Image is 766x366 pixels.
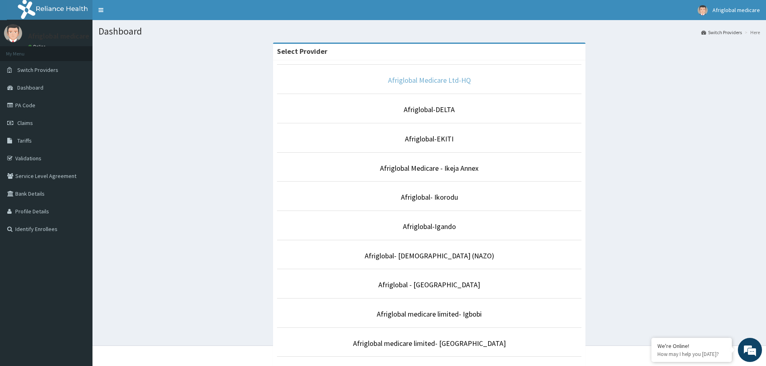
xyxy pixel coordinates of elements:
h1: Dashboard [99,26,760,37]
a: Online [28,44,47,49]
a: Afriglobal-EKITI [405,134,454,143]
p: Afriglobal medicare [28,33,89,40]
a: Afriglobal-Igando [403,222,456,231]
span: Claims [17,119,33,127]
img: User Image [698,5,708,15]
span: Switch Providers [17,66,58,74]
p: How may I help you today? [657,351,726,358]
span: Dashboard [17,84,43,91]
a: Switch Providers [701,29,742,36]
a: Afriglobal- Ikorodu [401,192,458,202]
li: Here [743,29,760,36]
a: Afriglobal medicare limited- Igbobi [377,309,482,319]
a: Afriglobal - [GEOGRAPHIC_DATA] [378,280,480,289]
span: Afriglobal medicare [713,6,760,14]
span: Tariffs [17,137,32,144]
div: We're Online! [657,342,726,350]
a: Afriglobal-DELTA [404,105,455,114]
a: Afriglobal- [DEMOGRAPHIC_DATA] (NAZO) [365,251,494,260]
a: Afriglobal Medicare - Ikeja Annex [380,164,478,173]
img: User Image [4,24,22,42]
strong: Select Provider [277,47,327,56]
a: Afriglobal Medicare Ltd-HQ [388,76,471,85]
a: Afriglobal medicare limited- [GEOGRAPHIC_DATA] [353,339,506,348]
